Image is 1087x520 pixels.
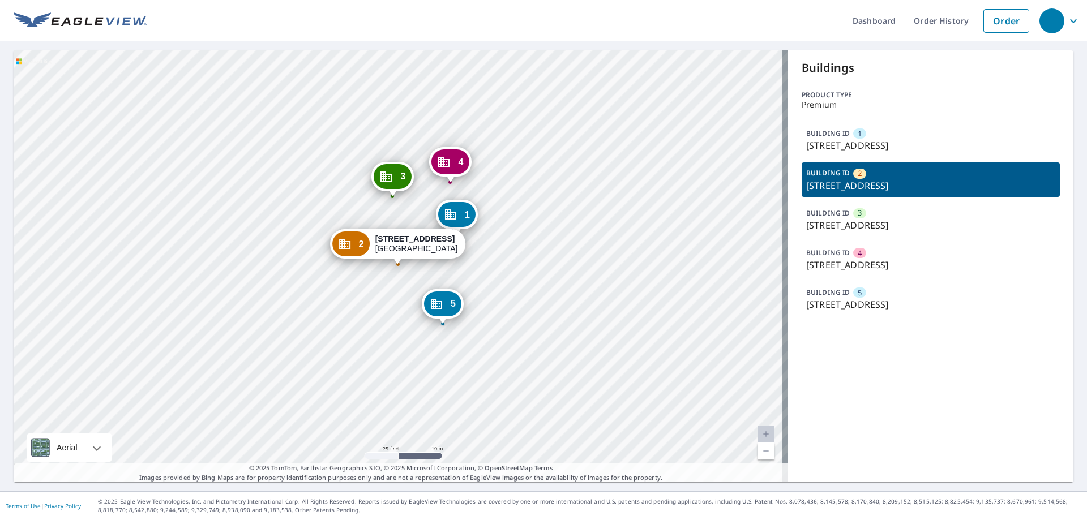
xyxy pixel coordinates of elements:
p: [STREET_ADDRESS] [806,179,1055,192]
div: Aerial [27,433,112,462]
p: BUILDING ID [806,128,850,138]
div: Dropped pin, building 2, Commercial property, 1802 E Marks St Orlando, FL 32803 [330,229,466,264]
div: Dropped pin, building 3, Commercial property, 1800 E Marks St Orlando, FL 32803 [371,162,413,197]
p: [STREET_ADDRESS] [806,258,1055,272]
a: Current Level 20, Zoom Out [758,442,774,459]
span: 2 [858,168,862,179]
p: Product type [802,90,1060,100]
div: Dropped pin, building 4, Commercial property, 1804 E Marks St Orlando, FL 32803 [429,147,471,182]
span: 5 [451,299,456,308]
img: EV Logo [14,12,147,29]
a: Terms of Use [6,502,41,510]
p: Buildings [802,59,1060,76]
div: Dropped pin, building 5, Commercial property, 1806 E Marks St Orlando, FL 32803 [422,289,464,324]
p: [STREET_ADDRESS] [806,139,1055,152]
a: Privacy Policy [44,502,81,510]
a: Current Level 20, Zoom In Disabled [758,426,774,442]
p: BUILDING ID [806,248,850,257]
p: BUILDING ID [806,287,850,297]
span: 1 [465,210,470,219]
strong: [STREET_ADDRESS] [375,234,455,243]
p: BUILDING ID [806,168,850,178]
div: Dropped pin, building 1, Commercial property, 1806 E Marks St Orlando, FL 32803 [436,200,478,235]
span: 4 [858,248,862,259]
span: 2 [359,240,364,248]
span: 1 [858,128,862,139]
p: [STREET_ADDRESS] [806,218,1055,232]
span: 4 [458,158,463,166]
a: Order [983,9,1029,33]
div: [GEOGRAPHIC_DATA] [375,234,458,253]
p: Premium [802,100,1060,109]
p: © 2025 Eagle View Technologies, Inc. and Pictometry International Corp. All Rights Reserved. Repo... [98,497,1081,514]
span: 3 [858,208,862,218]
span: 3 [400,172,405,181]
p: [STREET_ADDRESS] [806,298,1055,311]
span: 5 [858,287,862,298]
span: © 2025 TomTom, Earthstar Geographics SIO, © 2025 Microsoft Corporation, © [249,463,553,473]
p: Images provided by Bing Maps are for property identification purposes only and are not a represen... [14,463,788,482]
p: BUILDING ID [806,208,850,218]
p: | [6,502,81,509]
a: OpenStreetMap [485,463,532,472]
a: Terms [534,463,553,472]
div: Aerial [53,433,81,462]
